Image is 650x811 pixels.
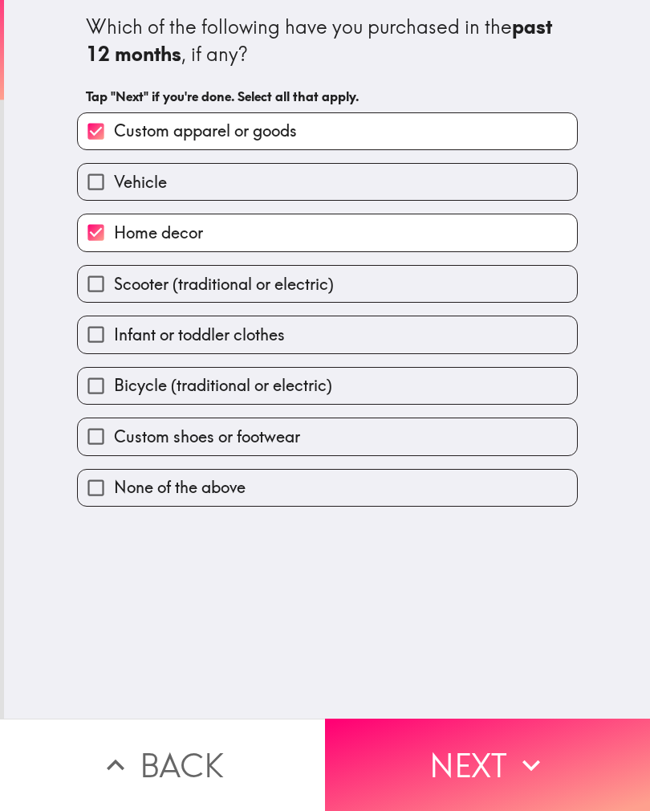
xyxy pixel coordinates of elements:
div: Which of the following have you purchased in the , if any? [86,14,569,67]
button: Bicycle (traditional or electric) [78,368,577,404]
span: Custom apparel or goods [114,120,297,142]
span: Home decor [114,222,203,244]
span: Infant or toddler clothes [114,324,285,346]
button: Custom apparel or goods [78,113,577,149]
span: Scooter (traditional or electric) [114,273,334,295]
button: Custom shoes or footwear [78,418,577,454]
button: Next [325,719,650,811]
span: Bicycle (traditional or electric) [114,374,332,397]
button: Scooter (traditional or electric) [78,266,577,302]
button: Home decor [78,214,577,251]
span: Vehicle [114,171,167,194]
button: Infant or toddler clothes [78,316,577,353]
button: None of the above [78,470,577,506]
span: Custom shoes or footwear [114,426,300,448]
b: past 12 months [86,14,557,66]
h6: Tap "Next" if you're done. Select all that apply. [86,88,569,105]
span: None of the above [114,476,246,499]
button: Vehicle [78,164,577,200]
